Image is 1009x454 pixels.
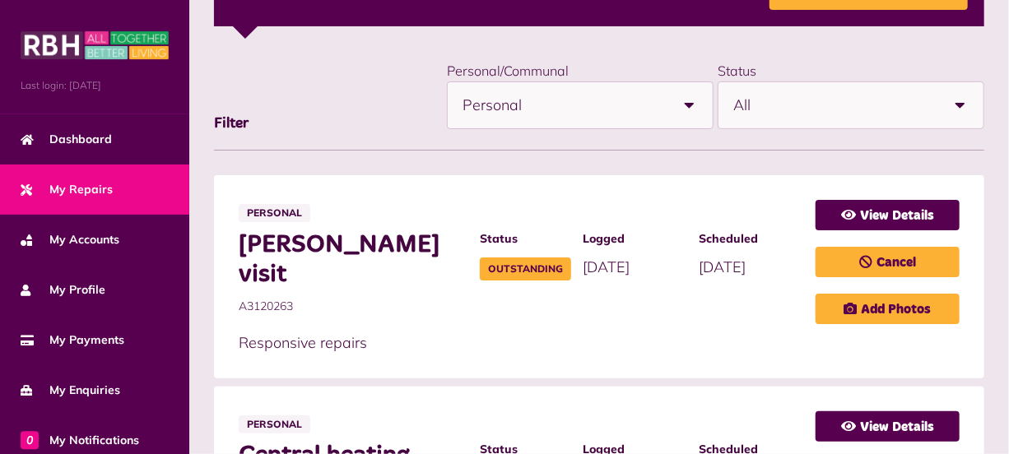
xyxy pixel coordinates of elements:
[21,78,169,93] span: Last login: [DATE]
[239,331,799,354] p: Responsive repairs
[480,257,571,280] span: Outstanding
[700,230,799,248] span: Scheduled
[583,230,682,248] span: Logged
[21,231,119,248] span: My Accounts
[816,294,960,324] a: Add Photos
[480,230,566,248] span: Status
[21,281,105,299] span: My Profile
[214,116,249,131] span: Filter
[239,204,310,222] span: Personal
[239,298,463,315] span: A3120263
[239,415,310,433] span: Personal
[583,257,630,276] span: [DATE]
[21,29,169,62] img: MyRBH
[21,382,120,399] span: My Enquiries
[816,247,960,277] a: Cancel
[816,411,960,442] a: View Details
[21,131,112,148] span: Dashboard
[239,230,463,290] span: [PERSON_NAME] visit
[463,82,667,128] span: Personal
[447,63,569,79] label: Personal/Communal
[816,200,960,230] a: View Details
[21,331,124,349] span: My Payments
[21,181,113,198] span: My Repairs
[718,63,756,79] label: Status
[700,257,746,276] span: [DATE]
[21,431,39,449] span: 0
[733,82,937,128] span: All
[21,432,139,449] span: My Notifications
